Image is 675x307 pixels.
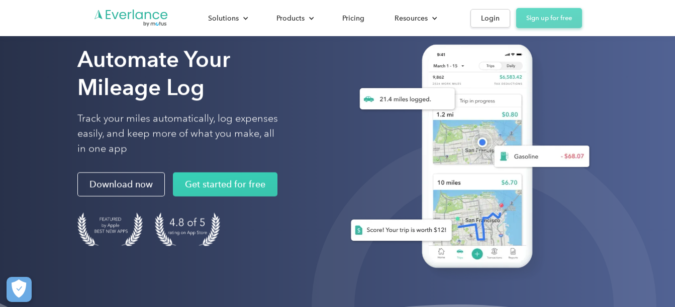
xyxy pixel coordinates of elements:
div: Resources [384,10,445,27]
p: Track your miles automatically, log expenses easily, and keep more of what you make, all in one app [77,111,278,157]
a: Sign up for free [516,8,582,28]
a: Get started for free [173,173,277,197]
img: Badge for Featured by Apple Best New Apps [77,213,143,246]
div: Products [276,12,305,25]
a: Download now [77,173,165,197]
img: Everlance, mileage tracker app, expense tracking app [335,34,598,283]
a: Go to homepage [93,9,169,28]
div: Login [481,12,500,25]
button: Cookies Settings [7,277,32,302]
strong: Automate Your Mileage Log [77,46,230,101]
div: Pricing [342,12,364,25]
div: Solutions [198,10,256,27]
img: 4.9 out of 5 stars on the app store [155,213,220,246]
div: Products [266,10,322,27]
div: Resources [395,12,428,25]
div: Solutions [208,12,239,25]
a: Login [470,9,510,28]
a: Pricing [332,10,374,27]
